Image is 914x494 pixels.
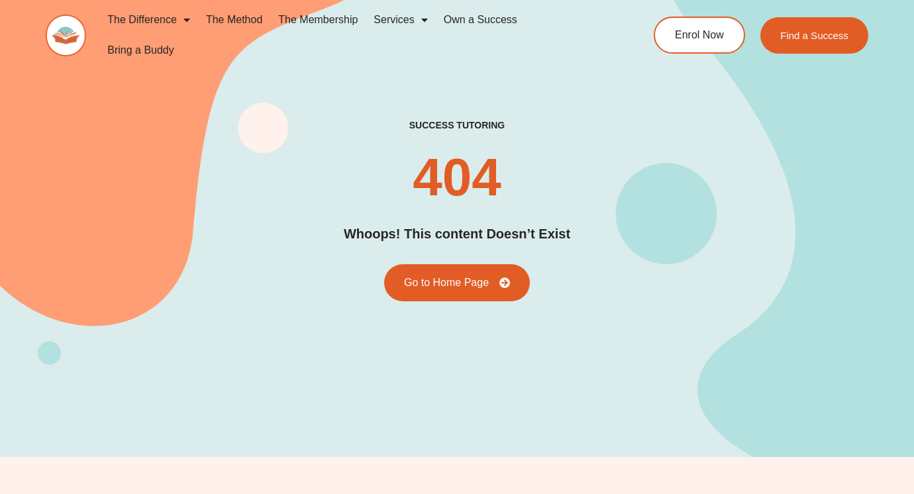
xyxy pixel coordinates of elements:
[270,5,366,35] a: The Membership
[654,17,745,54] a: Enrol Now
[780,30,848,40] span: Find a Success
[99,35,182,66] a: Bring a Buddy
[344,224,570,244] h2: Whoops! This content Doesn’t Exist
[404,277,489,288] span: Go to Home Page
[99,5,607,66] nav: Menu
[675,30,724,40] span: Enrol Now
[413,151,501,204] h2: 404
[99,5,198,35] a: The Difference
[198,5,270,35] a: The Method
[848,430,914,494] iframe: Chat Widget
[436,5,525,35] a: Own a Success
[366,5,435,35] a: Services
[409,119,505,131] h2: success tutoring
[384,264,530,301] a: Go to Home Page
[760,17,868,54] a: Find a Success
